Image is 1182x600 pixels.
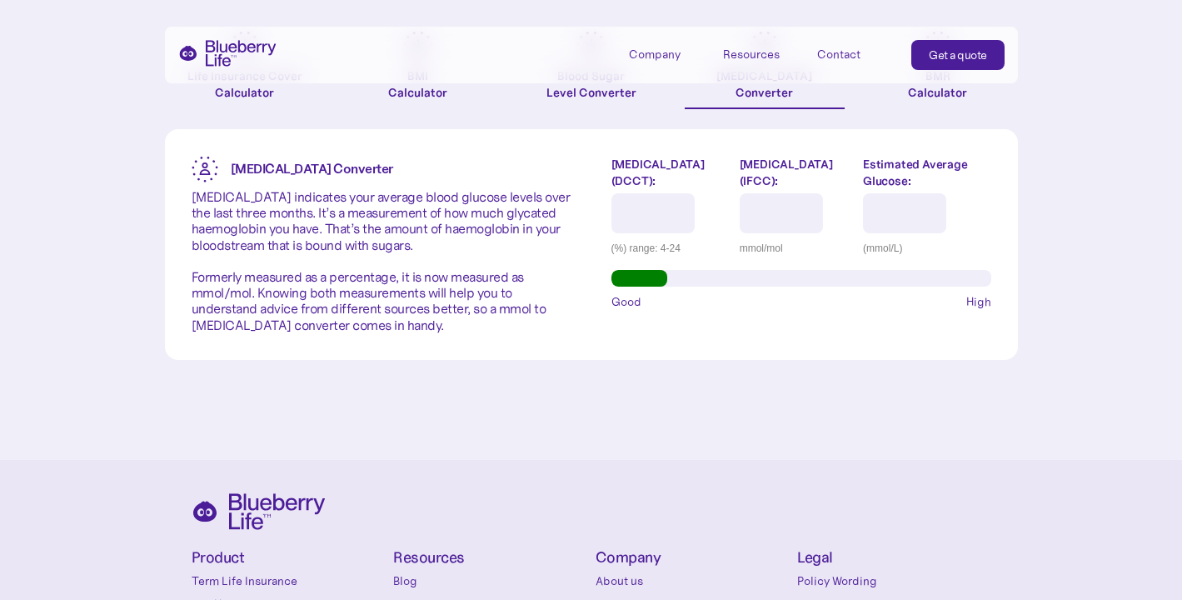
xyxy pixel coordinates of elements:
h4: Product [192,550,386,566]
a: Get a quote [911,40,1005,70]
div: Resources [723,47,780,62]
div: BMR Calculator [908,67,967,101]
div: [MEDICAL_DATA] Converter [716,67,812,101]
div: Contact [817,47,860,62]
div: BMI Calculator [388,67,447,101]
span: High [966,293,991,310]
a: Contact [817,40,892,67]
div: Get a quote [929,47,987,63]
label: [MEDICAL_DATA] (IFCC): [740,156,850,189]
h4: Legal [797,550,991,566]
h4: Company [596,550,790,566]
a: About us [596,572,790,589]
label: [MEDICAL_DATA] (DCCT): [611,156,727,189]
div: Company [629,47,681,62]
div: Blood Sugar Level Converter [546,67,636,101]
a: home [178,40,277,67]
a: Policy Wording [797,572,991,589]
span: Good [611,293,641,310]
a: Term Life Insurance [192,572,386,589]
p: [MEDICAL_DATA] indicates your average blood glucose levels over the last three months. It’s a mea... [192,189,571,333]
div: Life Insurance Cover Calculator [165,67,325,101]
strong: [MEDICAL_DATA] Converter [231,160,393,177]
div: (mmol/L) [863,240,990,257]
a: Blog [393,572,587,589]
div: Resources [723,40,798,67]
label: Estimated Average Glucose: [863,156,990,189]
div: (%) range: 4-24 [611,240,727,257]
div: Company [629,40,704,67]
div: mmol/mol [740,240,850,257]
h4: Resources [393,550,587,566]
